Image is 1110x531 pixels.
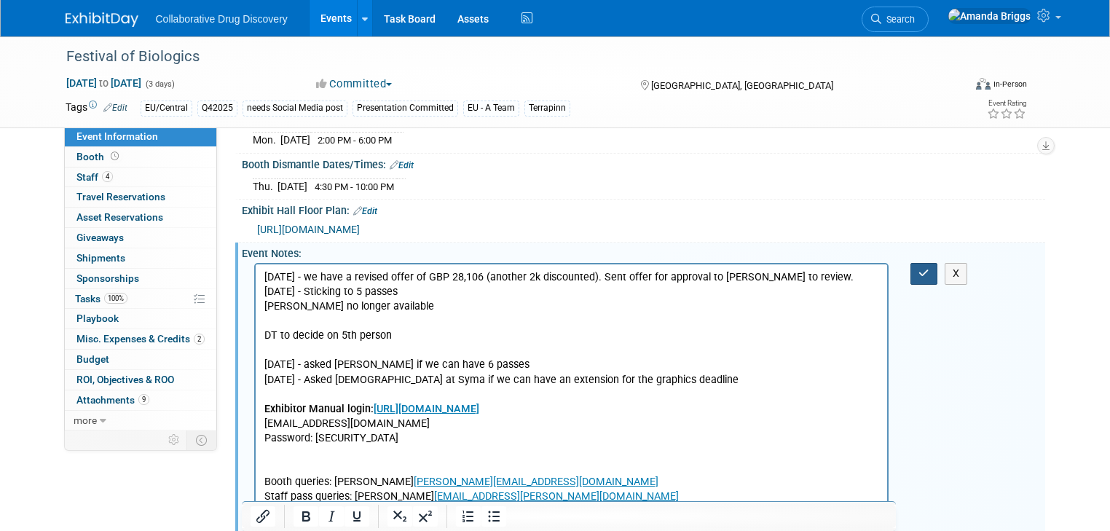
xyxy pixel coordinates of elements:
a: [DOMAIN_NAME][URL] [374,372,479,385]
a: Edit [390,160,414,170]
a: Playbook [65,309,216,329]
span: more [74,414,97,426]
div: In-Person [993,79,1027,90]
a: Search [862,7,929,32]
span: Travel Reservations [76,191,165,202]
span: Booth [76,151,122,162]
div: Event Notes: [242,243,1045,261]
img: ExhibitDay [66,12,138,27]
button: Committed [311,76,398,92]
div: Event Rating [987,100,1026,107]
span: 2 [194,334,205,345]
span: Collaborative Drug Discovery [156,13,288,25]
span: 4 [102,171,113,182]
a: Giveaways [65,228,216,248]
b: See attachments for FullVision brochure [9,358,199,370]
a: Shipments [65,248,216,268]
span: Booth not reserved yet [108,151,122,162]
a: [URL][DOMAIN_NAME] [51,475,157,487]
span: [DATE] [DATE] [66,76,142,90]
span: Budget [76,353,109,365]
div: Presentation Committed [353,101,458,116]
td: Toggle Event Tabs [186,430,216,449]
div: Festival of Biologics [61,44,945,70]
span: [GEOGRAPHIC_DATA], [GEOGRAPHIC_DATA] [651,80,833,91]
span: 9 [138,394,149,405]
a: Sponsorships [65,269,216,288]
div: Event Format [885,76,1027,98]
span: 4:30 PM - 10:00 PM [315,181,394,192]
span: Misc. Expenses & Credits [76,333,205,345]
span: Tasks [75,293,127,304]
span: Staff [76,171,113,183]
span: Asset Reservations [76,211,163,223]
span: 100% [104,293,127,304]
a: Budget [65,350,216,369]
a: Edit [353,206,377,216]
span: Event Information [76,130,158,142]
b: *Please note that no graphics, furniture, carpet or electrics are included within your stand pack... [9,489,476,502]
button: X [945,263,968,284]
a: Asset Reservations [65,208,216,227]
td: [DATE] [277,178,307,194]
img: Amanda Briggs [948,8,1031,24]
span: ROI, Objectives & ROO [76,374,174,385]
div: EU - A Team [463,101,519,116]
a: Staff4 [65,168,216,187]
button: Subscript [387,506,412,527]
p: [DATE] - we have a revised offer of GBP 28,106 (another 2k discounted). Sent offer for approval t... [9,6,624,20]
a: Edit [103,103,127,113]
a: Misc. Expenses & Credits2 [65,329,216,349]
img: Format-Inperson.png [976,78,991,90]
sup: th [224,516,232,526]
div: Booth Dismantle Dates/Times: [242,154,1045,173]
span: Playbook [76,312,119,324]
a: Travel Reservations [65,187,216,207]
div: needs Social Media post [243,101,347,116]
a: [URL][DOMAIN_NAME] [118,138,224,151]
span: to [97,77,111,89]
td: Tags [66,100,127,117]
span: Attachments [76,394,149,406]
span: 2:00 PM - 6:00 PM [318,135,392,146]
a: [PERSON_NAME][EMAIL_ADDRESS][DOMAIN_NAME] [158,211,403,224]
button: Bullet list [481,506,506,527]
button: Numbered list [456,506,481,527]
button: Insert/edit link [251,506,275,527]
b: Graphics / Custom Fascia – deadline 22 August [9,445,240,457]
span: (3 days) [144,79,175,89]
span: Shipments [76,252,125,264]
td: Personalize Event Tab Strip [162,430,187,449]
p: Conference items to be planned by lead: Lead = [PERSON_NAME] Booth # 731 4 x 3m - shell scheme Pa... [9,6,624,328]
a: [URL][DOMAIN_NAME] [191,284,296,296]
b: NEED TO ORGANISE STAND - GRAPHICS? FURNITURE? ELECTRICS ETC [9,343,347,355]
a: Tasks100% [65,289,216,309]
button: Superscript [413,506,438,527]
a: Booth [65,147,216,167]
button: Bold [294,506,318,527]
body: Rich Text Area. Press ALT-0 for help. [8,6,625,328]
b: Exhibitor Manual login: [9,138,224,151]
span: Sponsorships [76,272,139,284]
button: Italic [319,506,344,527]
b: Furniture / Lighting / Carpet/ AV – deadline 5 September [9,519,283,531]
a: [EMAIL_ADDRESS][PERSON_NAME][DOMAIN_NAME] [178,226,423,238]
a: ROI, Objectives & ROO [65,370,216,390]
span: Giveaways [76,232,124,243]
a: more [65,411,216,430]
td: [DATE] [280,133,310,148]
div: Terrapinn [524,101,570,116]
td: Mon. [253,133,280,148]
a: [URL][DOMAIN_NAME] [257,224,360,235]
td: Thu. [253,178,277,194]
b: [DATE] - attendee list sent to team to request meeting invitations [9,314,317,326]
span: Search [881,14,915,25]
div: EU/Central [141,101,192,116]
b: FOB - googledoc for meeting requests: [9,284,296,296]
sup: nd [197,444,206,453]
div: Exhibit Hall Floor Plan: [242,200,1045,219]
div: Q42025 [197,101,237,116]
a: Attachments9 [65,390,216,410]
a: Event Information [65,127,216,146]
